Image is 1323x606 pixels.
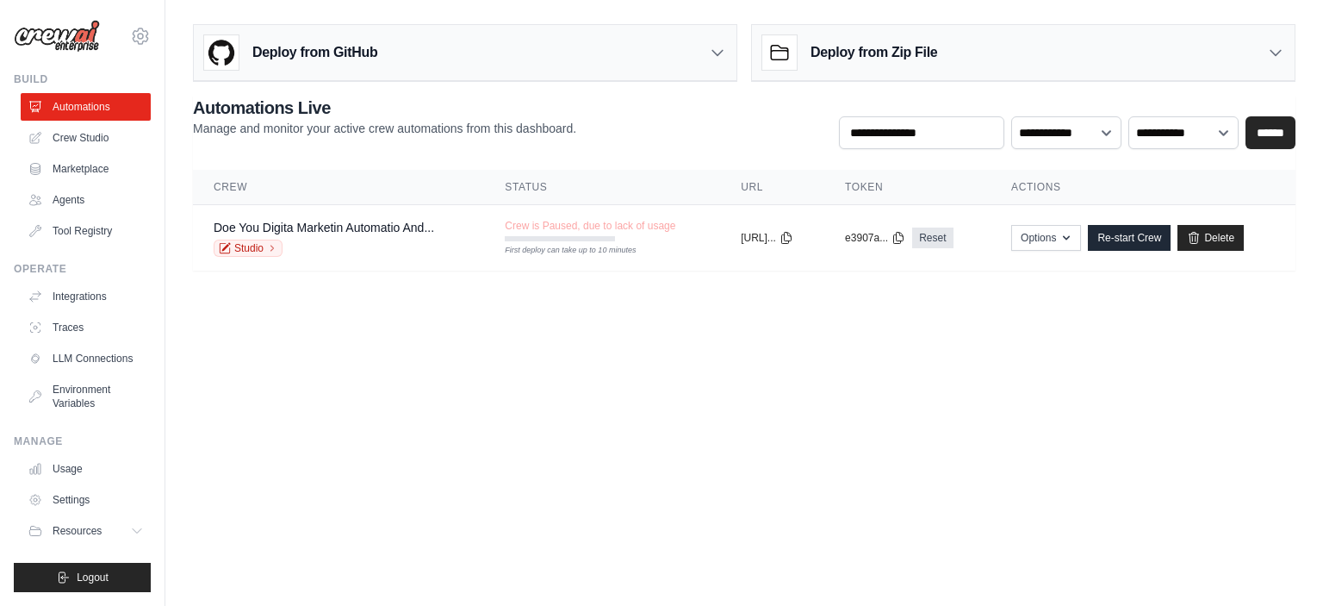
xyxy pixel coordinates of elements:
[14,72,151,86] div: Build
[21,283,151,310] a: Integrations
[204,35,239,70] img: GitHub Logo
[21,314,151,341] a: Traces
[824,170,991,205] th: Token
[21,93,151,121] a: Automations
[991,170,1295,205] th: Actions
[21,486,151,514] a: Settings
[21,124,151,152] a: Crew Studio
[21,345,151,372] a: LLM Connections
[252,42,377,63] h3: Deploy from GitHub
[912,228,953,248] a: Reset
[214,221,434,234] a: Doe You Digita Marketin Automatio And...
[214,240,283,257] a: Studio
[811,42,937,63] h3: Deploy from Zip File
[484,170,720,205] th: Status
[21,455,151,483] a: Usage
[1088,225,1171,251] a: Re-start Crew
[53,524,102,538] span: Resources
[1011,225,1081,251] button: Options
[14,262,151,276] div: Operate
[14,20,100,53] img: Logo
[193,96,576,120] h2: Automations Live
[21,186,151,214] a: Agents
[77,571,109,584] span: Logout
[505,245,615,257] div: First deploy can take up to 10 minutes
[1177,225,1244,251] a: Delete
[21,217,151,245] a: Tool Registry
[193,170,484,205] th: Crew
[505,219,675,233] span: Crew is Paused, due to lack of usage
[21,376,151,417] a: Environment Variables
[14,434,151,448] div: Manage
[14,563,151,592] button: Logout
[845,231,905,245] button: e3907a...
[21,155,151,183] a: Marketplace
[720,170,824,205] th: URL
[193,120,576,137] p: Manage and monitor your active crew automations from this dashboard.
[21,517,151,545] button: Resources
